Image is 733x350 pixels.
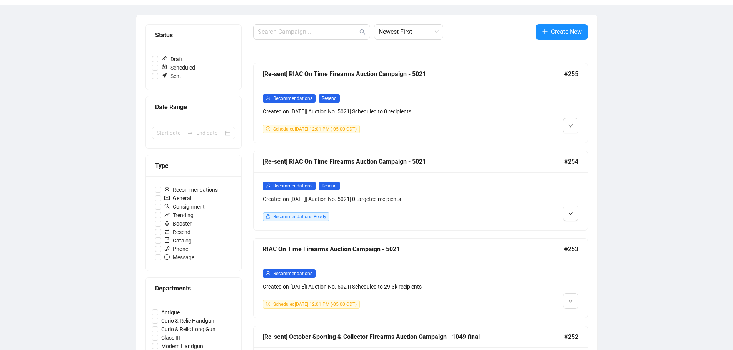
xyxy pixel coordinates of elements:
[161,219,195,228] span: Booster
[263,107,498,116] div: Created on [DATE] | Auction No. 5021 | Scheduled to 0 recipients
[273,183,312,189] span: Recommendations
[161,236,195,245] span: Catalog
[263,195,498,203] div: Created on [DATE] | Auction No. 5021 | 0 targeted recipients
[161,211,197,219] span: Trending
[164,229,170,234] span: retweet
[263,282,498,291] div: Created on [DATE] | Auction No. 5021 | Scheduled to 29.3k recipients
[158,308,183,317] span: Antique
[161,194,194,202] span: General
[155,30,232,40] div: Status
[253,63,588,143] a: [Re-sent] RIAC On Time Firearms Auction Campaign - 5021#255userRecommendationsResendCreated on [D...
[164,237,170,243] span: book
[266,96,270,100] span: user
[161,253,197,262] span: Message
[536,24,588,40] button: Create New
[266,126,270,131] span: clock-circle
[161,228,194,236] span: Resend
[155,161,232,171] div: Type
[157,129,184,137] input: Start date
[161,186,221,194] span: Recommendations
[161,245,191,253] span: Phone
[266,271,270,275] span: user
[319,94,340,103] span: Resend
[319,182,340,190] span: Resend
[253,238,588,318] a: RIAC On Time Firearms Auction Campaign - 5021#253userRecommendationsCreated on [DATE]| Auction No...
[158,333,183,342] span: Class III
[155,284,232,293] div: Departments
[273,271,312,276] span: Recommendations
[568,124,573,128] span: down
[164,187,170,192] span: user
[564,332,578,342] span: #252
[551,27,582,36] span: Create New
[158,317,217,325] span: Curio & Relic Handgun
[164,204,170,209] span: search
[263,157,564,166] div: [Re-sent] RIAC On Time Firearms Auction Campaign - 5021
[196,129,224,137] input: End date
[266,183,270,188] span: user
[273,214,326,219] span: Recommendations Ready
[164,221,170,226] span: rocket
[187,130,193,136] span: to
[164,246,170,251] span: phone
[266,302,270,306] span: clock-circle
[164,195,170,201] span: mail
[155,102,232,112] div: Date Range
[273,126,357,132] span: Scheduled [DATE] 12:01 PM (-05:00 CDT)
[568,299,573,304] span: down
[158,55,186,63] span: Draft
[273,96,312,101] span: Recommendations
[263,69,564,79] div: [Re-sent] RIAC On Time Firearms Auction Campaign - 5021
[158,63,198,72] span: Scheduled
[564,157,578,166] span: #254
[164,254,170,260] span: message
[187,130,193,136] span: swap-right
[266,214,270,219] span: like
[158,72,184,80] span: Sent
[158,325,219,333] span: Curio & Relic Long Gun
[258,27,358,36] input: Search Campaign...
[263,244,564,254] div: RIAC On Time Firearms Auction Campaign - 5021
[253,151,588,231] a: [Re-sent] RIAC On Time Firearms Auction Campaign - 5021#254userRecommendationsResendCreated on [D...
[568,211,573,216] span: down
[164,212,170,217] span: rise
[379,25,439,39] span: Newest First
[263,332,564,342] div: [Re-sent] October Sporting & Collector Firearms Auction Campaign - 1049 final
[273,302,357,307] span: Scheduled [DATE] 12:01 PM (-05:00 CDT)
[359,29,366,35] span: search
[564,244,578,254] span: #253
[161,202,208,211] span: Consignment
[542,28,548,35] span: plus
[564,69,578,79] span: #255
